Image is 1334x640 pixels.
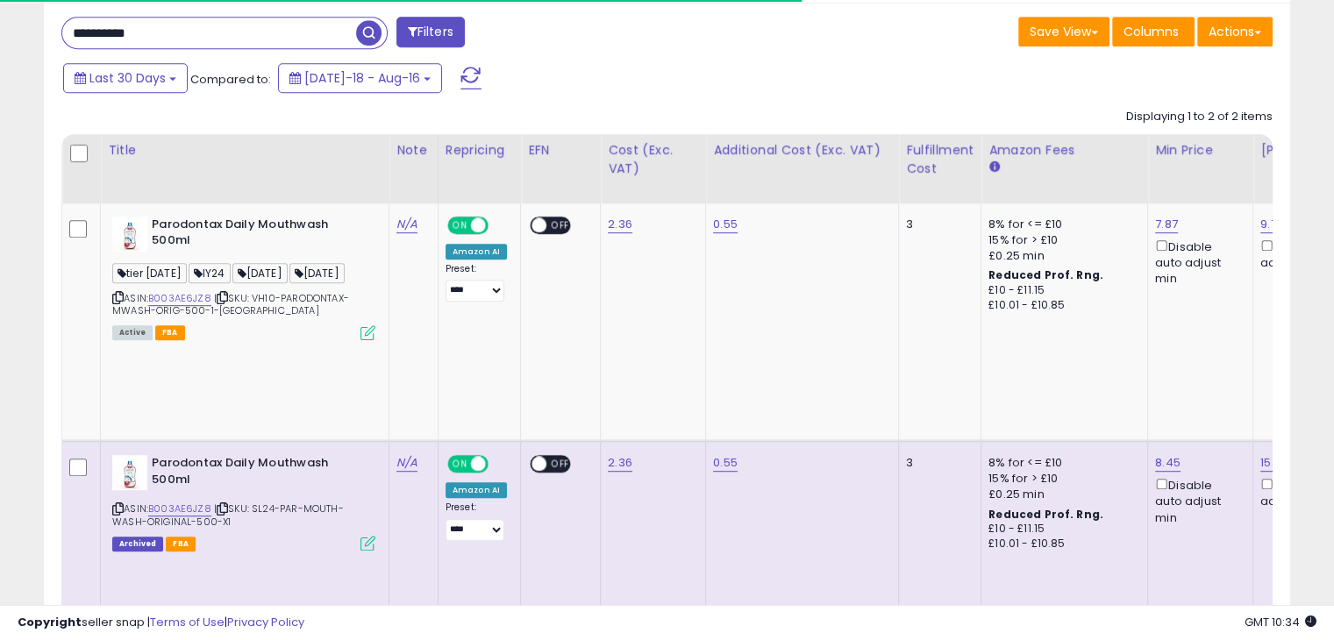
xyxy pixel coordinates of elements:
small: Amazon Fees. [988,160,999,175]
button: Save View [1018,17,1109,46]
span: 2025-09-16 10:34 GMT [1245,614,1316,630]
div: Repricing [446,141,513,160]
span: OFF [486,217,514,232]
div: Preset: [446,501,507,541]
div: Amazon AI [446,244,507,260]
span: Listings that have been deleted from Seller Central [112,537,163,551]
div: ASIN: [112,455,375,549]
b: Reduced Prof. Rng. [988,507,1103,522]
a: Terms of Use [150,614,225,630]
div: 15% for > £10 [988,232,1134,248]
span: FBA [155,325,185,340]
div: Preset: [446,263,507,302]
button: Actions [1197,17,1273,46]
div: seller snap | | [18,615,304,631]
a: B003AE6JZ8 [148,501,211,516]
a: 2.36 [608,454,632,472]
a: 9.79 [1260,216,1284,233]
a: 7.87 [1155,216,1178,233]
div: £0.25 min [988,487,1134,502]
a: N/A [396,454,417,472]
div: Additional Cost (Exc. VAT) [713,141,891,160]
div: Amazon Fees [988,141,1140,160]
div: Title [108,141,382,160]
div: Disable auto adjust min [1155,475,1239,526]
span: OFF [546,457,574,472]
div: Disable auto adjust min [1155,237,1239,288]
div: £0.25 min [988,248,1134,264]
div: 8% for <= £10 [988,217,1134,232]
b: Parodontax Daily Mouthwash 500ml [152,455,365,492]
div: £10 - £11.15 [988,283,1134,298]
div: Note [396,141,431,160]
a: Privacy Policy [227,614,304,630]
span: All listings currently available for purchase on Amazon [112,325,153,340]
div: 15% for > £10 [988,471,1134,487]
a: 2.36 [608,216,632,233]
span: Columns [1124,23,1179,40]
b: Parodontax Daily Mouthwash 500ml [152,217,365,253]
button: [DATE]-18 - Aug-16 [278,63,442,93]
div: 3 [906,455,967,471]
button: Last 30 Days [63,63,188,93]
span: | SKU: SL24-PAR-MOUTH-WASH-ORIGINAL-500-X1 [112,501,344,528]
img: 41mqBKw6jSL._SL40_.jpg [112,455,147,490]
div: Fulfillment Cost [906,141,974,178]
span: [DATE] [232,263,288,283]
span: [DATE] [289,263,345,283]
img: 41mqBKw6jSL._SL40_.jpg [112,217,147,252]
div: Amazon AI [446,482,507,498]
div: 8% for <= £10 [988,455,1134,471]
span: | SKU: VH10-PARODONTAX-MWASH-ORIG-500-1-[GEOGRAPHIC_DATA] [112,291,349,317]
button: Filters [396,17,465,47]
a: 0.55 [713,216,738,233]
span: FBA [166,537,196,551]
div: £10 - £11.15 [988,522,1134,537]
div: £10.01 - £10.85 [988,298,1134,313]
b: Reduced Prof. Rng. [988,267,1103,282]
span: [DATE]-18 - Aug-16 [304,69,420,87]
div: EFN [528,141,593,160]
div: £10.01 - £10.85 [988,537,1134,551]
div: 3 [906,217,967,232]
span: Compared to: [190,71,271,88]
span: ON [449,217,471,232]
a: B003AE6JZ8 [148,291,211,306]
button: Columns [1112,17,1195,46]
a: N/A [396,216,417,233]
a: 8.45 [1155,454,1181,472]
span: ON [449,457,471,472]
span: IY24 [189,263,231,283]
span: OFF [546,217,574,232]
strong: Copyright [18,614,82,630]
div: Cost (Exc. VAT) [608,141,698,178]
a: 15.40 [1260,454,1289,472]
span: OFF [486,457,514,472]
span: tier [DATE] [112,263,187,283]
span: Last 30 Days [89,69,166,87]
div: Min Price [1155,141,1245,160]
a: 0.55 [713,454,738,472]
div: ASIN: [112,217,375,338]
div: Displaying 1 to 2 of 2 items [1126,109,1273,125]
